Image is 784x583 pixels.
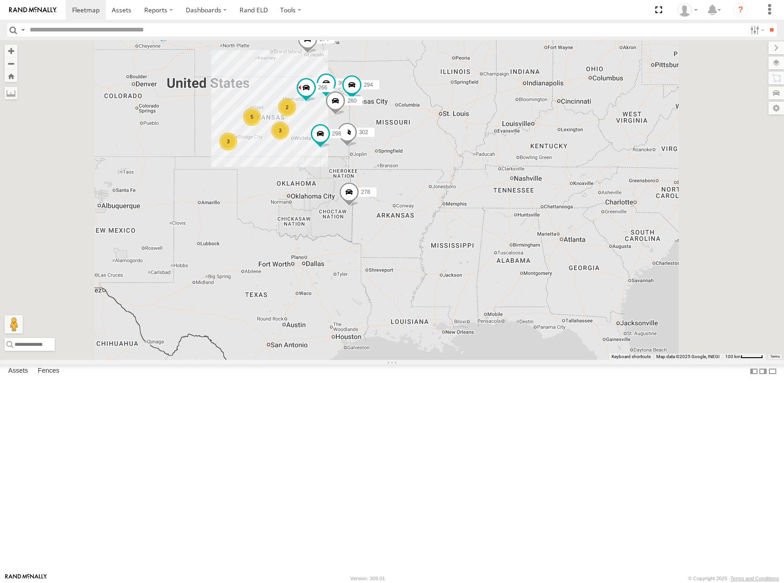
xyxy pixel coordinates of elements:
[219,132,237,151] div: 3
[350,576,385,581] div: Version: 309.01
[361,188,370,195] span: 278
[19,23,26,36] label: Search Query
[733,3,748,17] i: ?
[318,84,327,90] span: 266
[768,364,777,378] label: Hide Summary Table
[347,97,356,104] span: 260
[332,130,341,137] span: 298
[612,354,651,360] button: Keyboard shortcuts
[5,45,17,57] button: Zoom in
[731,576,779,581] a: Terms and Conditions
[758,364,768,378] label: Dock Summary Table to the Right
[5,315,23,333] button: Drag Pegman onto the map to open Street View
[9,7,57,13] img: rand-logo.svg
[749,364,758,378] label: Dock Summary Table to the Left
[364,81,373,88] span: 294
[359,129,368,135] span: 302
[770,354,780,358] a: Terms (opens in new tab)
[4,365,32,378] label: Assets
[674,3,701,17] div: Shane Miller
[271,121,289,140] div: 3
[5,70,17,82] button: Zoom Home
[725,354,741,359] span: 100 km
[33,365,64,378] label: Fences
[338,80,347,86] span: 304
[5,87,17,99] label: Measure
[656,354,720,359] span: Map data ©2025 Google, INEGI
[747,23,766,36] label: Search Filter Options
[319,36,329,42] span: 274
[5,574,47,583] a: Visit our Website
[243,108,261,126] div: 5
[722,354,766,360] button: Map Scale: 100 km per 45 pixels
[5,57,17,70] button: Zoom out
[768,102,784,115] label: Map Settings
[688,576,779,581] div: © Copyright 2025 -
[278,98,296,116] div: 2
